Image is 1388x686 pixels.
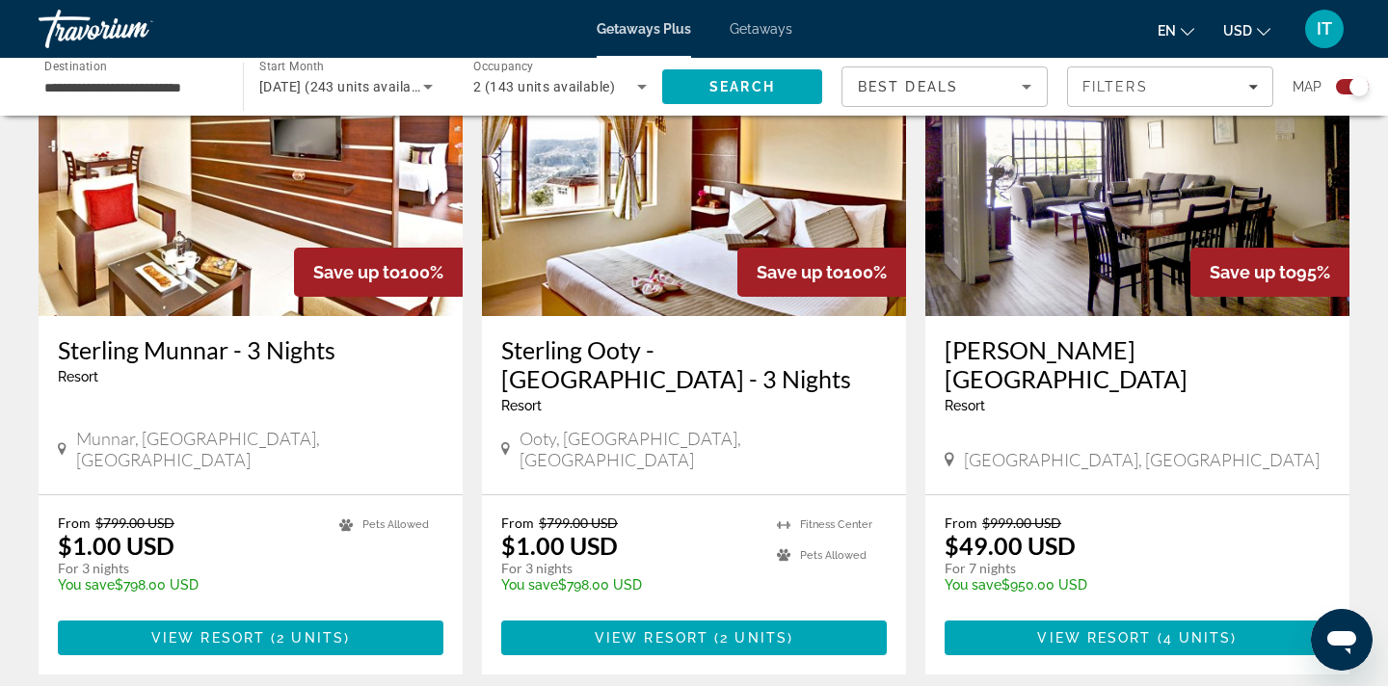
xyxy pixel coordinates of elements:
[482,8,906,316] img: Sterling Ooty - Elk Hill - 3 Nights
[1311,609,1373,671] iframe: Кнопка запуска окна обмена сообщениями
[58,577,320,593] p: $798.00 USD
[265,630,350,646] span: ( )
[858,75,1031,98] mat-select: Sort by
[501,577,758,593] p: $798.00 USD
[95,514,174,531] span: $799.00 USD
[709,79,775,94] span: Search
[1067,66,1273,107] button: Filters
[39,8,463,316] img: Sterling Munnar - 3 Nights
[1082,79,1148,94] span: Filters
[1293,73,1321,100] span: Map
[1210,262,1296,282] span: Save up to
[1152,630,1238,646] span: ( )
[1037,630,1151,646] span: View Resort
[501,620,887,655] button: View Resort(2 units)
[858,79,958,94] span: Best Deals
[501,514,534,531] span: From
[945,398,985,413] span: Resort
[58,560,320,577] p: For 3 nights
[945,514,977,531] span: From
[945,560,1311,577] p: For 7 nights
[757,262,843,282] span: Save up to
[597,21,691,37] a: Getaways Plus
[501,531,618,560] p: $1.00 USD
[44,76,218,99] input: Select destination
[259,79,435,94] span: [DATE] (243 units available)
[473,60,534,73] span: Occupancy
[1158,16,1194,44] button: Change language
[1317,19,1332,39] span: IT
[259,60,324,73] span: Start Month
[720,630,787,646] span: 2 units
[294,248,463,297] div: 100%
[708,630,793,646] span: ( )
[1223,23,1252,39] span: USD
[501,398,542,413] span: Resort
[945,577,1001,593] span: You save
[964,449,1320,470] span: [GEOGRAPHIC_DATA], [GEOGRAPHIC_DATA]
[595,630,708,646] span: View Resort
[1299,9,1349,49] button: User Menu
[58,577,115,593] span: You save
[737,248,906,297] div: 100%
[58,620,443,655] button: View Resort(2 units)
[58,335,443,364] a: Sterling Munnar - 3 Nights
[945,335,1330,393] a: [PERSON_NAME][GEOGRAPHIC_DATA]
[277,630,344,646] span: 2 units
[58,514,91,531] span: From
[58,531,174,560] p: $1.00 USD
[1190,248,1349,297] div: 95%
[501,560,758,577] p: For 3 nights
[39,4,231,54] a: Travorium
[800,518,872,531] span: Fitness Center
[945,577,1311,593] p: $950.00 USD
[151,630,265,646] span: View Resort
[662,69,822,104] button: Search
[362,518,429,531] span: Pets Allowed
[1158,23,1176,39] span: en
[800,549,867,562] span: Pets Allowed
[473,79,615,94] span: 2 (143 units available)
[982,514,1061,531] span: $999.00 USD
[501,577,558,593] span: You save
[730,21,792,37] a: Getaways
[313,262,400,282] span: Save up to
[539,514,618,531] span: $799.00 USD
[945,531,1076,560] p: $49.00 USD
[501,335,887,393] a: Sterling Ooty - [GEOGRAPHIC_DATA] - 3 Nights
[1163,630,1232,646] span: 4 units
[520,428,887,470] span: Ooty, [GEOGRAPHIC_DATA], [GEOGRAPHIC_DATA]
[44,59,107,72] span: Destination
[925,8,1349,316] img: Greenhill Resort
[1223,16,1270,44] button: Change currency
[58,369,98,384] span: Resort
[945,620,1330,655] button: View Resort(4 units)
[76,428,443,470] span: Munnar, [GEOGRAPHIC_DATA], [GEOGRAPHIC_DATA]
